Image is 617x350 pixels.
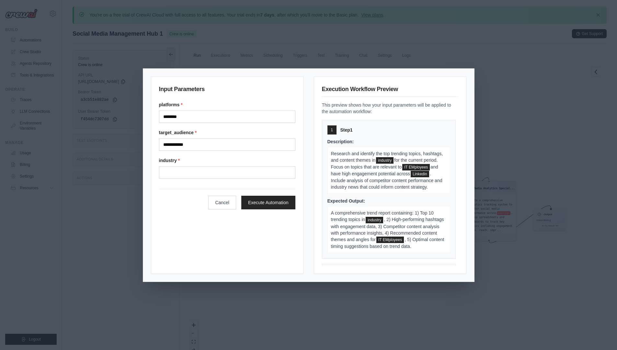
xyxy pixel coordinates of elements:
span: Research and identify the top trending topics, hashtags, and content themes in [331,151,443,163]
span: industry [376,157,394,164]
span: A comprehensive trend report containing: 1) Top 10 trending topics in [331,210,434,222]
iframe: Chat Widget [585,319,617,350]
span: for the current period. Focus on topics that are relevant to [331,157,438,169]
label: industry [159,157,295,164]
span: industry [366,217,383,223]
span: , 2) High-performing hashtags with engagement data, 3) Competitor content analysis with performan... [331,217,444,242]
span: platforms [411,171,429,177]
label: platforms [159,101,295,108]
span: Step 1 [340,127,353,133]
h3: Input Parameters [159,85,295,96]
span: target_audience [402,164,430,170]
span: , 5) Optimal content timing suggestions based on trend data. [331,237,444,249]
p: This preview shows how your input parameters will be applied to the automation workflow: [322,102,458,115]
span: Description: [327,139,354,144]
button: Execute Automation [241,196,295,209]
span: 1 [331,127,333,133]
span: Expected Output: [327,198,365,204]
h3: Execution Workflow Preview [322,85,458,97]
span: target_audience [376,237,404,243]
label: target_audience [159,129,295,136]
button: Cancel [208,196,236,209]
span: . Include analysis of competitor content performance and industry news that could inform content ... [331,171,442,190]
